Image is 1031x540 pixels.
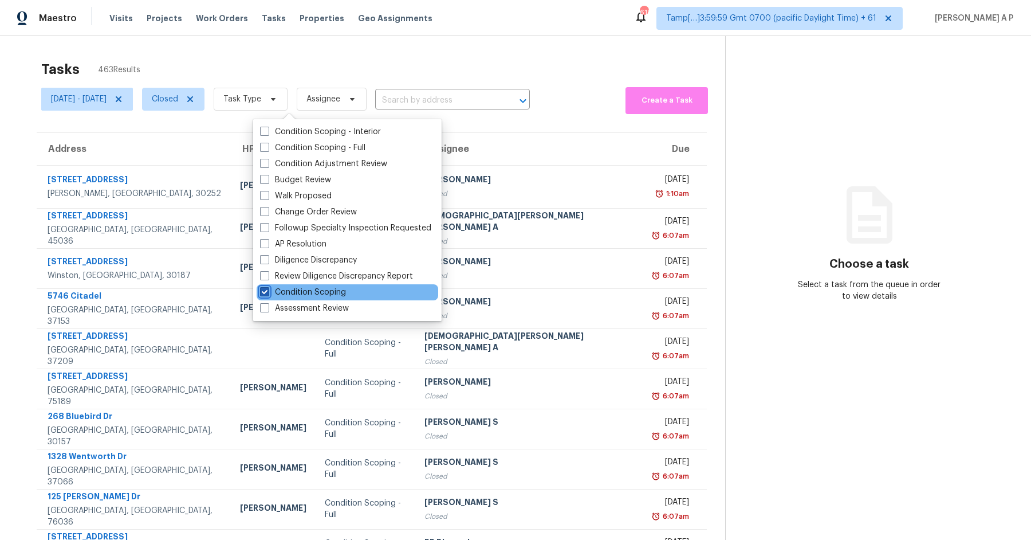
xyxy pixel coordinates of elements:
[653,256,689,270] div: [DATE]
[653,496,689,511] div: [DATE]
[37,133,231,165] th: Address
[424,496,635,511] div: [PERSON_NAME] S
[260,238,326,250] label: AP Resolution
[240,302,306,316] div: [PERSON_NAME]
[260,287,346,298] label: Condition Scoping
[48,425,222,448] div: [GEOGRAPHIC_DATA], [GEOGRAPHIC_DATA], 30157
[664,188,689,199] div: 1:10am
[666,13,876,24] span: Tamp[…]3:59:59 Gmt 0700 (pacific Daylight Time) + 61
[424,376,635,390] div: [PERSON_NAME]
[660,511,689,522] div: 6:07am
[48,270,222,281] div: Winston, [GEOGRAPHIC_DATA], 30187
[48,345,222,367] div: [GEOGRAPHIC_DATA], [GEOGRAPHIC_DATA], 37209
[424,174,635,188] div: [PERSON_NAME]
[653,376,689,390] div: [DATE]
[325,337,406,360] div: Condition Scoping - Full
[424,270,635,281] div: Closed
[653,216,689,230] div: [DATE]
[306,93,340,105] span: Assignee
[48,188,222,199] div: [PERSON_NAME], [GEOGRAPHIC_DATA], 30252
[424,511,635,522] div: Closed
[240,179,306,194] div: [PERSON_NAME]
[653,174,689,188] div: [DATE]
[260,222,431,234] label: Followup Specialty Inspection Requested
[48,330,222,345] div: [STREET_ADDRESS]
[625,87,708,114] button: Create a Task
[358,13,432,24] span: Geo Assignments
[41,64,80,75] h2: Tasks
[651,270,660,281] img: Overdue Alarm Icon
[48,290,222,304] div: 5746 Citadel
[240,221,306,236] div: [PERSON_NAME]
[644,133,707,165] th: Due
[325,417,406,440] div: Condition Scoping - Full
[653,336,689,350] div: [DATE]
[231,133,316,165] th: HPM
[240,422,306,436] div: [PERSON_NAME]
[325,457,406,480] div: Condition Scoping - Full
[260,126,381,138] label: Condition Scoping - Interior
[640,7,648,18] div: 618
[109,13,133,24] span: Visits
[48,385,222,408] div: [GEOGRAPHIC_DATA], [GEOGRAPHIC_DATA], 75189
[798,279,941,302] div: Select a task from the queue in order to view details
[424,416,635,431] div: [PERSON_NAME] S
[424,210,635,236] div: [DEMOGRAPHIC_DATA][PERSON_NAME] [PERSON_NAME] A
[48,174,222,188] div: [STREET_ADDRESS]
[424,330,635,356] div: [DEMOGRAPHIC_DATA][PERSON_NAME] [PERSON_NAME] A
[660,270,689,281] div: 6:07am
[375,92,498,109] input: Search by address
[240,462,306,476] div: [PERSON_NAME]
[48,304,222,327] div: [GEOGRAPHIC_DATA], [GEOGRAPHIC_DATA], 37153
[424,431,635,442] div: Closed
[660,390,689,402] div: 6:07am
[48,224,222,247] div: [GEOGRAPHIC_DATA], [GEOGRAPHIC_DATA], 45036
[424,310,635,322] div: Closed
[424,456,635,471] div: [PERSON_NAME] S
[515,93,531,109] button: Open
[48,410,222,425] div: 268 Bluebird Dr
[240,502,306,516] div: [PERSON_NAME]
[240,382,306,396] div: [PERSON_NAME]
[651,230,660,241] img: Overdue Alarm Icon
[655,188,664,199] img: Overdue Alarm Icon
[651,350,660,362] img: Overdue Alarm Icon
[260,190,332,202] label: Walk Proposed
[240,261,306,276] div: [PERSON_NAME]
[300,13,344,24] span: Properties
[651,431,660,442] img: Overdue Alarm Icon
[262,14,286,22] span: Tasks
[48,210,222,224] div: [STREET_ADDRESS]
[152,93,178,105] span: Closed
[51,93,107,105] span: [DATE] - [DATE]
[415,133,644,165] th: Assignee
[39,13,77,24] span: Maestro
[651,471,660,482] img: Overdue Alarm Icon
[48,465,222,488] div: [GEOGRAPHIC_DATA], [GEOGRAPHIC_DATA], 37066
[260,206,357,218] label: Change Order Review
[660,310,689,322] div: 6:07am
[424,356,635,367] div: Closed
[260,174,331,186] label: Budget Review
[651,390,660,402] img: Overdue Alarm Icon
[260,303,349,314] label: Assessment Review
[260,271,413,282] label: Review Diligence Discrepancy Report
[651,511,660,522] img: Overdue Alarm Icon
[48,370,222,385] div: [STREET_ADDRESS]
[260,255,357,266] label: Diligence Discrepancy
[653,296,689,310] div: [DATE]
[829,259,909,270] h3: Choose a task
[260,142,365,154] label: Condition Scoping - Full
[48,451,222,465] div: 1328 Wentworth Dr
[424,296,635,310] div: [PERSON_NAME]
[48,256,222,270] div: [STREET_ADDRESS]
[424,188,635,199] div: Closed
[660,230,689,241] div: 6:07am
[325,377,406,400] div: Condition Scoping - Full
[424,236,635,247] div: Closed
[260,158,387,170] label: Condition Adjustment Review
[223,93,261,105] span: Task Type
[660,471,689,482] div: 6:07am
[631,94,702,107] span: Create a Task
[325,498,406,521] div: Condition Scoping - Full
